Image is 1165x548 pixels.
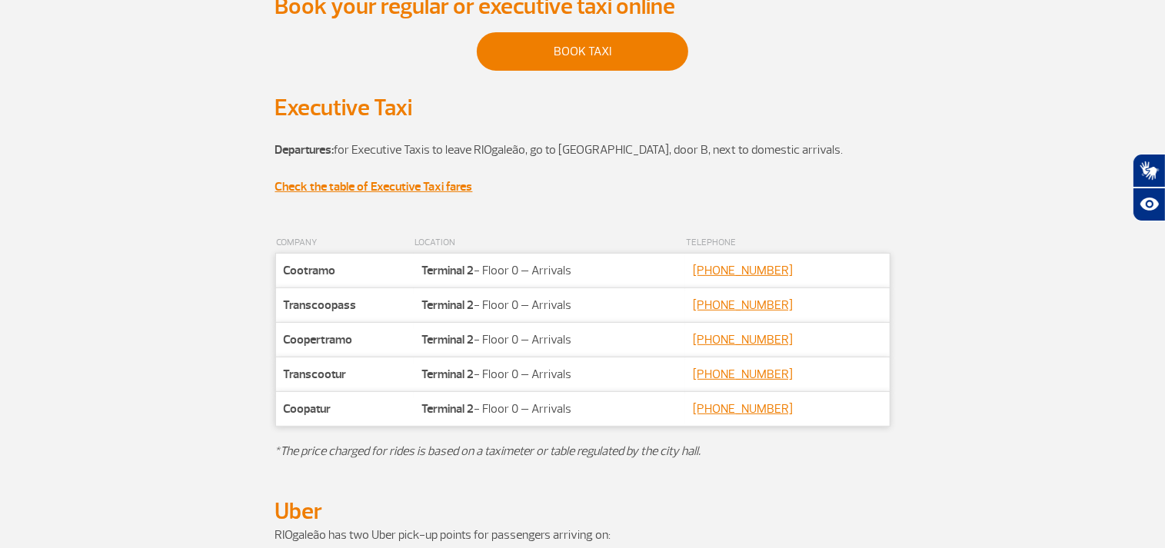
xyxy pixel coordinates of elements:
h2: Uber [275,497,890,526]
h2: Executive Taxi [275,94,890,122]
a: Check the table of Executive Taxi fares [275,179,473,194]
td: - Floor 0 – Arrivals [414,392,685,427]
td: - Floor 0 – Arrivals [414,254,685,288]
a: [PHONE_NUMBER] [693,332,793,347]
strong: Coopatur [284,401,331,417]
a: [PHONE_NUMBER] [693,263,793,278]
strong: Terminal 2 [421,332,474,347]
strong: Transcootur [284,367,347,382]
div: Plugin de acessibilidade da Hand Talk. [1133,154,1165,221]
td: - Floor 0 – Arrivals [414,357,685,392]
a: BOOK TAXI [477,32,688,71]
td: - Floor 0 – Arrivals [414,323,685,357]
strong: Cootramo [284,263,336,278]
button: Abrir recursos assistivos. [1133,188,1165,221]
th: LOCATION [414,233,685,254]
td: - Floor 0 – Arrivals [414,288,685,323]
button: Abrir tradutor de língua de sinais. [1133,154,1165,188]
em: *The price charged for rides is based on a taximeter or table regulated by the city hall. [275,443,701,459]
strong: Transcoopass [284,297,357,313]
strong: Terminal 2 [421,263,474,278]
strong: Coopertramo [284,332,353,347]
strong: Departures: [275,142,335,158]
p: for Executive Taxis to leave RIOgaleão, go to [GEOGRAPHIC_DATA], door B, next to domestic arrivals. [275,141,890,196]
th: TELEPHONE [685,233,890,254]
th: COMPANY [275,233,414,254]
a: [PHONE_NUMBER] [693,297,793,313]
a: [PHONE_NUMBER] [693,367,793,382]
strong: Terminal 2 [421,401,474,417]
strong: Terminal 2 [421,297,474,313]
a: [PHONE_NUMBER] [693,401,793,417]
strong: Terminal 2 [421,367,474,382]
